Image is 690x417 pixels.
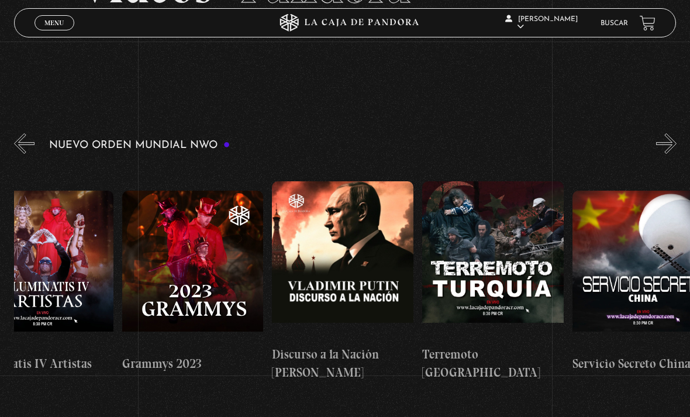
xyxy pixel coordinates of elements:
h4: Terremoto [GEOGRAPHIC_DATA] [422,345,564,382]
span: [PERSON_NAME] [505,16,578,30]
h4: Grammys 2023 [122,354,264,373]
a: Grammys 2023 [122,163,264,400]
span: Cerrar [41,29,68,37]
span: Menu [44,19,64,26]
a: Discurso a la Nación [PERSON_NAME] [272,163,413,400]
button: Previous [14,133,34,154]
a: Terremoto [GEOGRAPHIC_DATA] [422,163,564,400]
h4: Discurso a la Nación [PERSON_NAME] [272,345,413,382]
a: Buscar [601,20,628,27]
button: Next [656,133,677,154]
h3: Nuevo Orden Mundial NWO [49,140,230,151]
a: View your shopping cart [640,15,655,31]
